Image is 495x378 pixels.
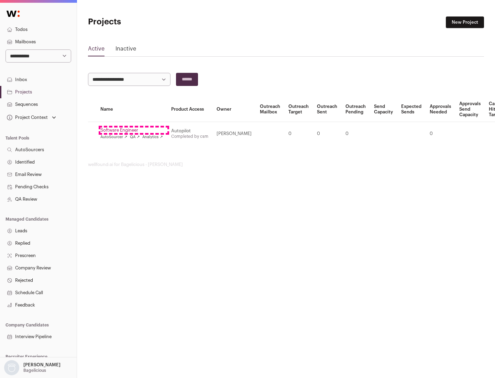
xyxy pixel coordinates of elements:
[88,16,220,27] h1: Projects
[341,97,370,122] th: Outreach Pending
[212,122,256,146] td: [PERSON_NAME]
[5,113,57,122] button: Open dropdown
[341,122,370,146] td: 0
[171,134,208,138] a: Completed by csm
[397,97,426,122] th: Expected Sends
[23,368,46,373] p: Bagelicious
[455,97,485,122] th: Approvals Send Capacity
[3,7,23,21] img: Wellfound
[115,45,136,56] a: Inactive
[142,134,163,140] a: Analytics ↗
[426,122,455,146] td: 0
[284,122,313,146] td: 0
[88,45,104,56] a: Active
[167,97,212,122] th: Product Access
[100,134,127,140] a: AutoSourcer ↗
[446,16,484,28] a: New Project
[370,97,397,122] th: Send Capacity
[171,128,208,134] div: Autopilot
[4,360,19,375] img: nopic.png
[284,97,313,122] th: Outreach Target
[100,127,163,133] a: Software Engineer
[96,97,167,122] th: Name
[313,122,341,146] td: 0
[426,97,455,122] th: Approvals Needed
[313,97,341,122] th: Outreach Sent
[256,97,284,122] th: Outreach Mailbox
[23,362,60,368] p: [PERSON_NAME]
[212,97,256,122] th: Owner
[88,162,484,167] footer: wellfound:ai for Bagelicious - [PERSON_NAME]
[3,360,62,375] button: Open dropdown
[5,115,48,120] div: Project Context
[130,134,140,140] a: QA ↗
